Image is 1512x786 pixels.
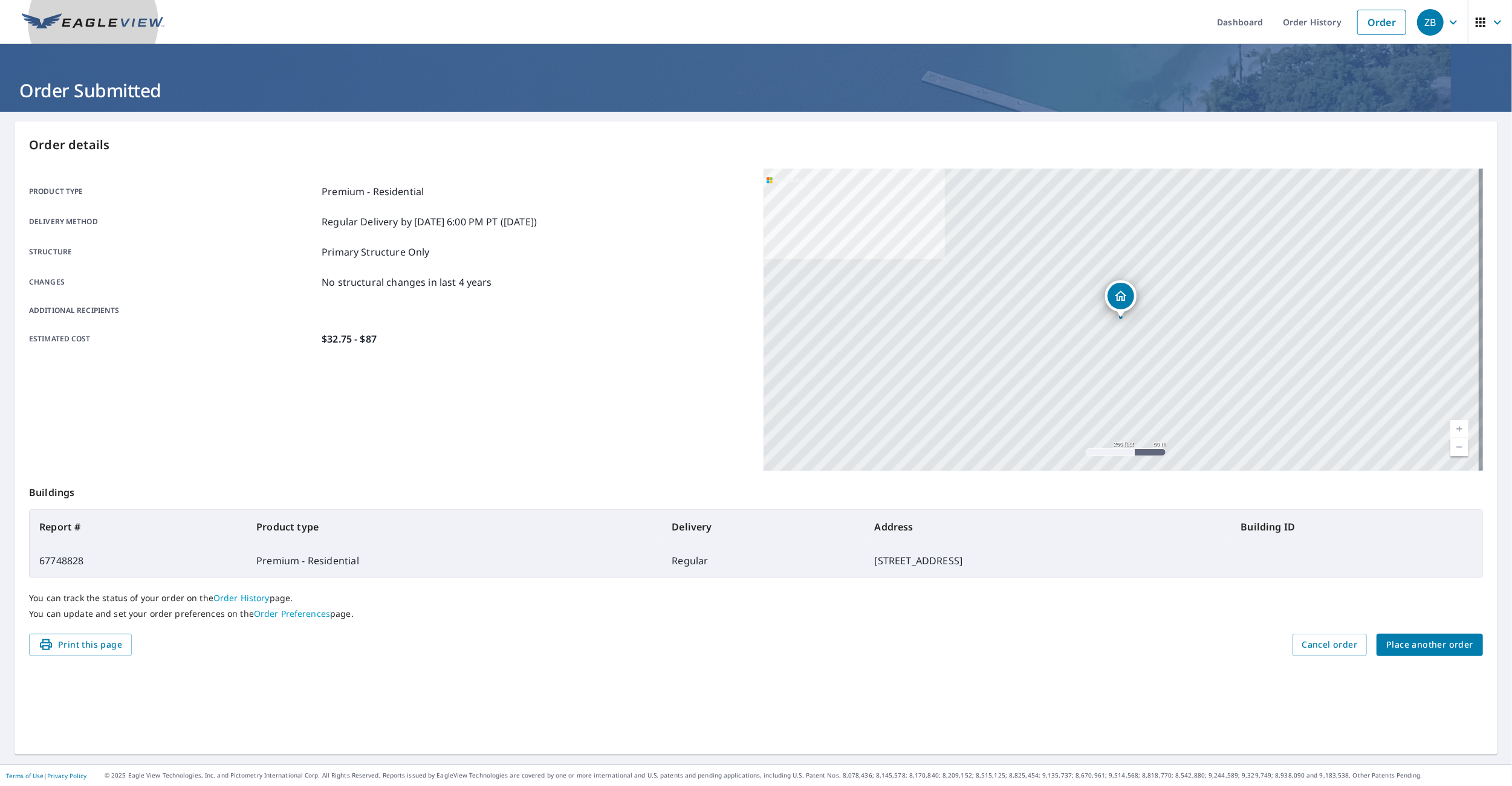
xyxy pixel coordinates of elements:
[29,471,1483,509] p: Buildings
[1105,280,1137,318] div: Dropped pin, building 1, Residential property, 1701 Laurans Ave Knoxville, TN 37915
[865,510,1231,544] th: Address
[322,275,492,289] p: No structural changes in last 4 years
[105,771,1506,780] p: © 2025 Eagle View Technologies, Inc. and Pictometry International Corp. All Rights Reserved. Repo...
[1417,9,1444,36] div: ZB
[1386,637,1473,652] span: Place another order
[662,544,865,578] td: Regular
[29,245,317,259] p: Structure
[1377,634,1483,656] button: Place another order
[247,544,662,578] td: Premium - Residential
[1231,510,1483,544] th: Building ID
[1450,438,1468,456] a: Current Level 17, Zoom Out
[322,245,429,259] p: Primary Structure Only
[322,184,424,199] p: Premium - Residential
[22,13,164,31] img: EV Logo
[29,593,1483,604] p: You can track the status of your order on the page.
[1450,420,1468,438] a: Current Level 17, Zoom In
[29,608,1483,619] p: You can update and set your order preferences on the page.
[1357,10,1406,35] a: Order
[39,637,122,652] span: Print this page
[29,332,317,346] p: Estimated cost
[1293,634,1368,656] button: Cancel order
[865,544,1231,578] td: [STREET_ADDRESS]
[6,772,86,779] p: |
[213,592,270,604] a: Order History
[29,184,317,199] p: Product type
[29,305,317,316] p: Additional recipients
[1302,637,1358,652] span: Cancel order
[662,510,865,544] th: Delivery
[247,510,662,544] th: Product type
[322,332,377,346] p: $32.75 - $87
[30,544,247,578] td: 67748828
[6,772,44,780] a: Terms of Use
[47,772,86,780] a: Privacy Policy
[29,634,132,656] button: Print this page
[29,136,1483,154] p: Order details
[29,275,317,289] p: Changes
[254,608,330,619] a: Order Preferences
[322,214,537,229] p: Regular Delivery by [DATE] 6:00 PM PT ([DATE])
[29,214,317,229] p: Delivery method
[30,510,247,544] th: Report #
[15,78,1497,103] h1: Order Submitted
